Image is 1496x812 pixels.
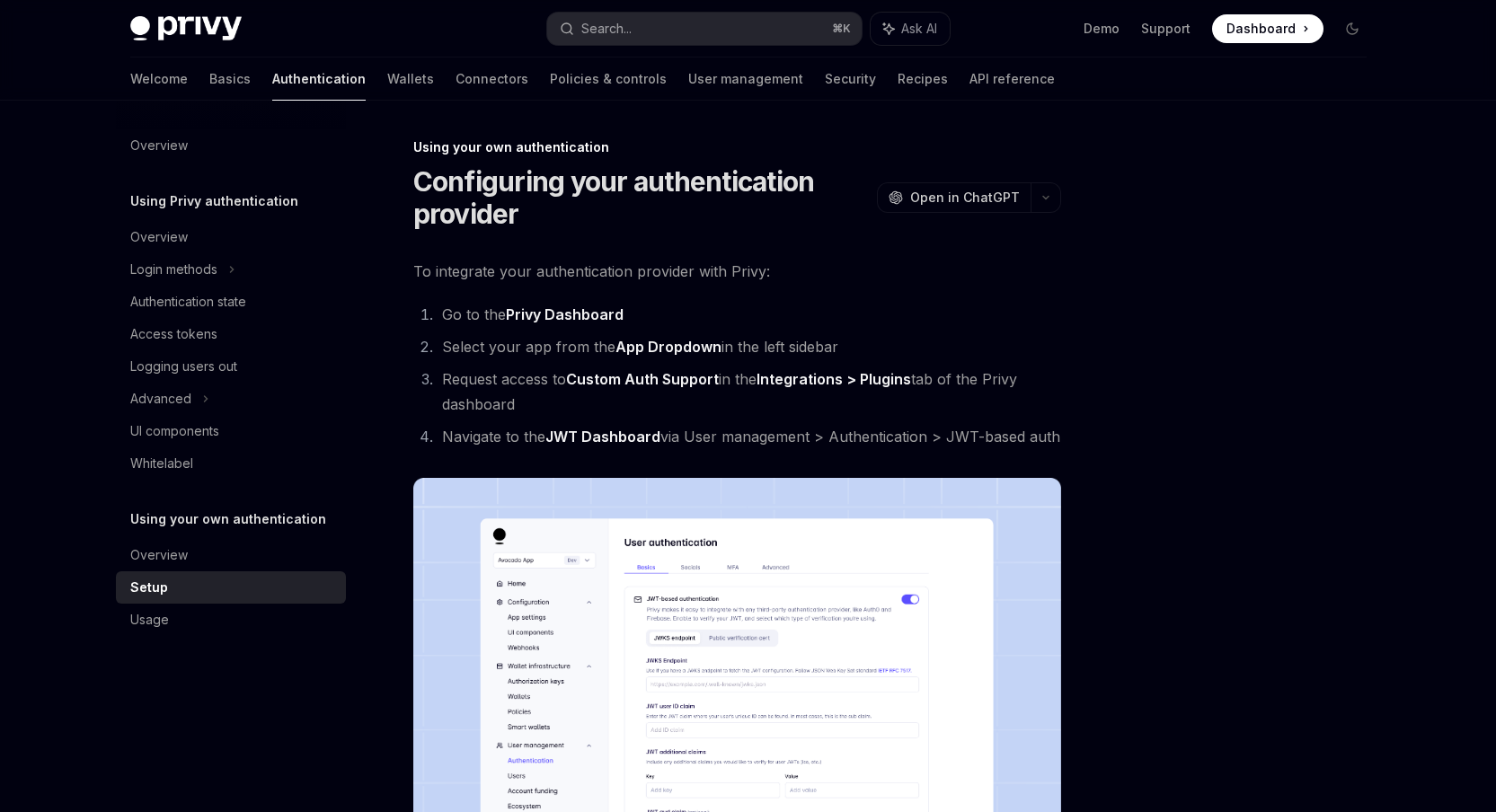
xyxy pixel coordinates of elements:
[545,428,660,446] a: JWT Dashboard
[969,57,1055,101] a: API reference
[116,350,346,383] a: Logging users out
[116,318,346,350] a: Access tokens
[209,57,251,101] a: Basics
[130,323,217,345] div: Access tokens
[272,57,366,101] a: Authentication
[116,129,346,162] a: Overview
[130,609,169,631] div: Usage
[130,544,188,566] div: Overview
[116,571,346,604] a: Setup
[688,57,803,101] a: User management
[130,420,219,442] div: UI components
[130,226,188,248] div: Overview
[116,604,346,636] a: Usage
[387,57,434,101] a: Wallets
[581,18,632,40] div: Search...
[130,259,217,280] div: Login methods
[130,388,191,410] div: Advanced
[116,415,346,447] a: UI components
[437,302,1061,327] li: Go to the
[910,189,1020,207] span: Open in ChatGPT
[1212,14,1323,43] a: Dashboard
[413,138,1061,156] div: Using your own authentication
[877,182,1031,213] button: Open in ChatGPT
[130,135,188,156] div: Overview
[130,577,168,598] div: Setup
[130,356,237,377] div: Logging users out
[898,57,948,101] a: Recipes
[130,190,298,212] h5: Using Privy authentication
[116,286,346,318] a: Authentication state
[1141,20,1191,38] a: Support
[413,259,1061,284] span: To integrate your authentication provider with Privy:
[506,305,624,323] strong: Privy Dashboard
[1338,14,1367,43] button: Toggle dark mode
[825,57,876,101] a: Security
[506,305,624,324] a: Privy Dashboard
[130,291,246,313] div: Authentication state
[437,366,1061,417] li: Request access to in the tab of the Privy dashboard
[871,13,950,45] button: Ask AI
[901,20,937,38] span: Ask AI
[615,338,721,356] strong: App Dropdown
[130,16,242,41] img: dark logo
[1226,20,1296,38] span: Dashboard
[437,334,1061,359] li: Select your app from the in the left sidebar
[130,57,188,101] a: Welcome
[566,370,719,388] strong: Custom Auth Support
[1084,20,1120,38] a: Demo
[550,57,667,101] a: Policies & controls
[456,57,528,101] a: Connectors
[413,165,870,230] h1: Configuring your authentication provider
[130,453,193,474] div: Whitelabel
[116,539,346,571] a: Overview
[116,221,346,253] a: Overview
[437,424,1061,449] li: Navigate to the via User management > Authentication > JWT-based auth
[757,370,911,389] a: Integrations > Plugins
[547,13,862,45] button: Search...⌘K
[130,508,326,530] h5: Using your own authentication
[116,447,346,480] a: Whitelabel
[832,22,851,36] span: ⌘ K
